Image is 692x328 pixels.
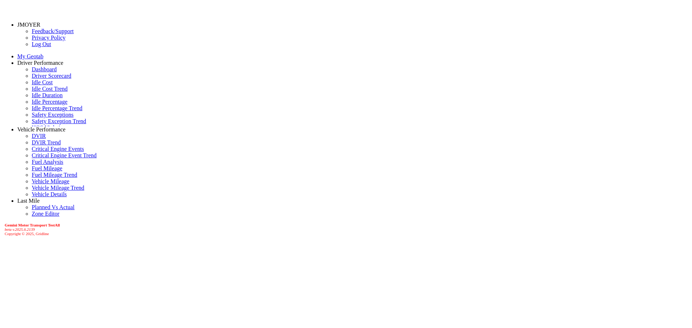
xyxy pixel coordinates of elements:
a: Feedback/Support [32,28,74,34]
a: Idle Cost [32,79,53,85]
a: My Geotab [17,53,43,59]
a: Vehicle Mileage Trend [32,185,84,191]
i: beta v.2025.6.2139 [5,227,35,232]
a: Critical Engine Event Trend [32,152,97,158]
a: Log Out [32,41,51,47]
a: Dashboard [32,66,57,72]
a: JMOYER [17,22,40,28]
a: DVIR [32,133,46,139]
a: Driver Scorecard [32,73,71,79]
a: Vehicle Mileage [32,178,69,184]
a: Safety Exception Trend [32,118,86,124]
a: Zone Editor [32,211,59,217]
a: Idle Percentage [32,99,67,105]
a: Idle Percentage Trend [32,105,82,111]
a: Idle Cost Trend [32,86,68,92]
a: Vehicle Details [32,191,67,197]
a: Fuel Analysis [32,159,63,165]
a: HOS Violations [32,125,68,131]
div: Copyright © 2025, Gridline [5,223,689,236]
a: Safety Exceptions [32,112,74,118]
a: Vehicle Performance [17,126,66,132]
a: Idle Duration [32,92,63,98]
a: Driver Performance [17,60,63,66]
a: Privacy Policy [32,35,66,41]
b: Gemini Motor Transport TestAll [5,223,60,227]
a: DVIR Trend [32,139,61,145]
a: Critical Engine Events [32,146,84,152]
a: Fuel Mileage [32,165,62,171]
a: Planned Vs Actual [32,204,75,210]
a: Fuel Mileage Trend [32,172,77,178]
a: Last Mile [17,198,40,204]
